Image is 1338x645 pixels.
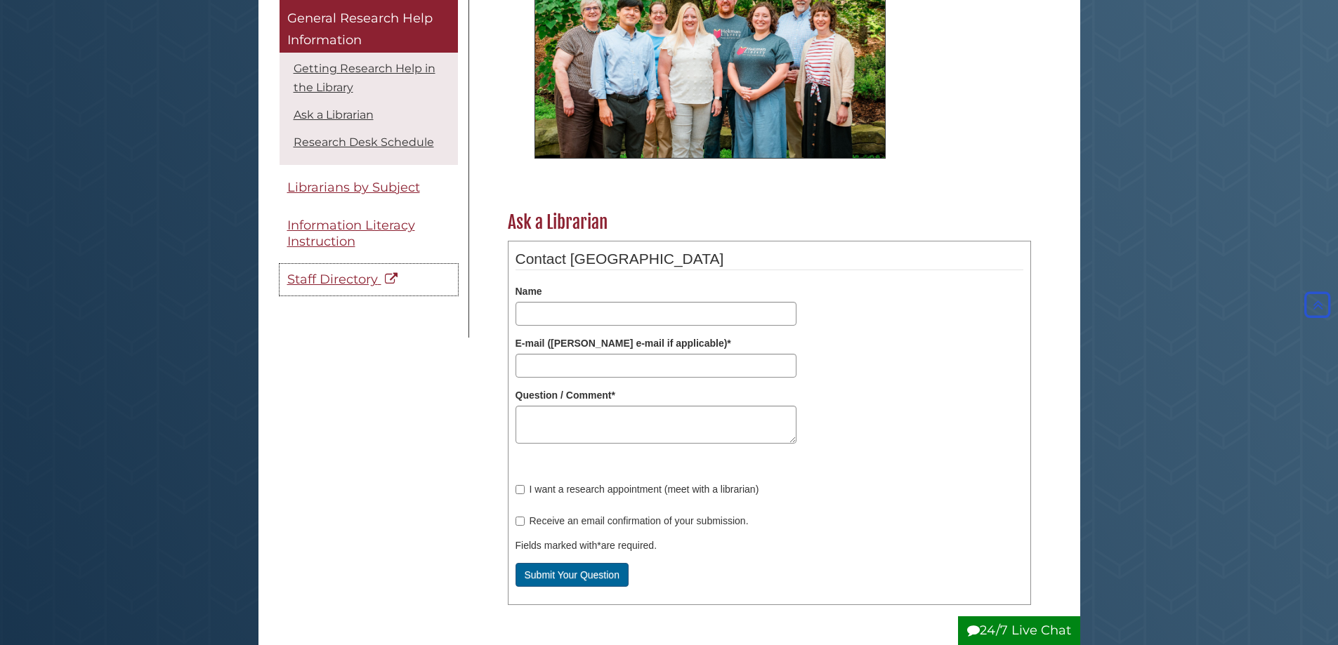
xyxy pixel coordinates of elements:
[294,135,434,149] a: Research Desk Schedule
[294,108,374,121] a: Ask a Librarian
[516,248,1023,270] legend: Contact [GEOGRAPHIC_DATA]
[516,284,542,298] label: Name
[280,211,458,258] a: Information Literacy Instruction
[516,482,759,496] label: I want a research appointment (meet with a librarian)
[1301,297,1334,312] a: Back to Top
[287,11,433,48] span: General Research Help Information
[287,180,420,195] span: Librarians by Subject
[958,616,1080,645] button: 24/7 Live Chat
[287,218,415,250] span: Information Literacy Instruction
[516,388,615,402] label: Question / Comment
[516,563,629,587] button: Submit Your Question
[280,172,458,204] a: Librarians by Subject
[501,211,1038,234] h2: Ask a Librarian
[516,248,1023,587] form: Form to ask a question
[287,272,378,288] span: Staff Directory
[294,62,435,94] a: Getting Research Help in the Library
[516,517,525,526] input: Receive an email confirmation of your submission.
[280,265,458,296] a: Staff Directory
[516,538,1023,552] div: Fields marked with are required.
[516,514,749,528] label: Receive an email confirmation of your submission.
[516,336,731,350] label: E-mail ([PERSON_NAME] e-mail if applicable)
[516,485,525,494] input: I want a research appointment (meet with a librarian)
